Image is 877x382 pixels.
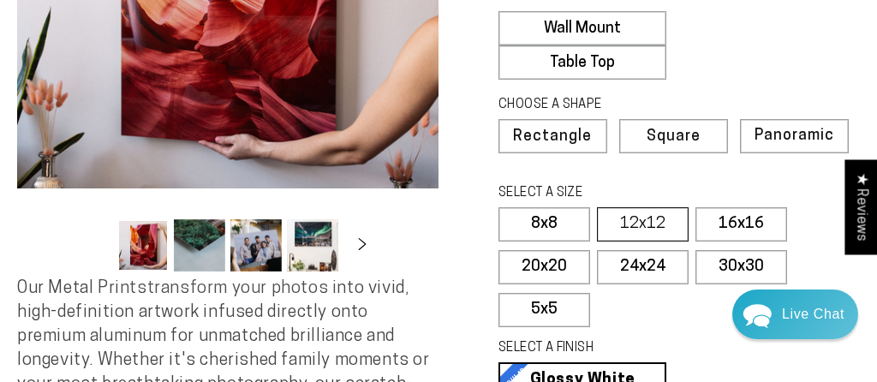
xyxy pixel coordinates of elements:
button: Load image 2 in gallery view [174,219,225,272]
legend: CHOOSE A SHAPE [498,96,708,115]
span: Square [647,129,701,145]
label: Table Top [498,45,666,80]
button: Slide right [343,226,381,264]
div: Chat widget toggle [732,289,858,339]
label: 8x8 [498,207,590,242]
button: Load image 4 in gallery view [287,219,338,272]
label: 5x5 [498,293,590,327]
span: Rectangle [513,129,592,145]
label: 30x30 [695,250,787,284]
label: 16x16 [695,207,787,242]
span: Panoramic [755,128,834,144]
div: Contact Us Directly [782,289,844,339]
button: Load image 3 in gallery view [230,219,282,272]
label: Wall Mount [498,11,666,45]
legend: SELECT A FINISH [498,339,708,358]
label: 20x20 [498,250,590,284]
button: Slide left [75,226,112,264]
label: 24x24 [597,250,689,284]
legend: SELECT A SIZE [498,184,708,203]
div: Click to open Judge.me floating reviews tab [844,159,877,254]
label: 12x12 [597,207,689,242]
button: Load image 1 in gallery view [117,219,169,272]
